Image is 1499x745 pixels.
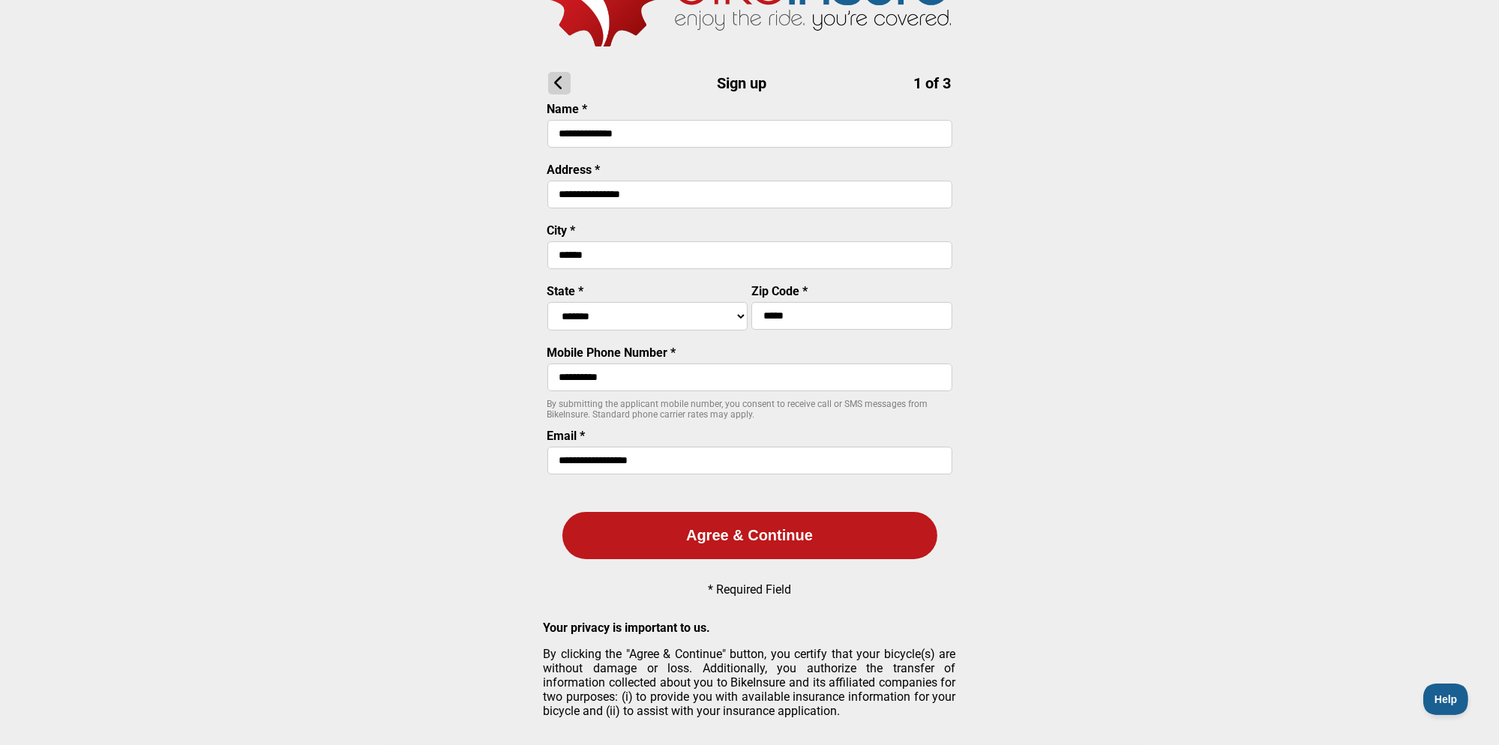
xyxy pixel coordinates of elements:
button: Agree & Continue [562,512,937,559]
label: Zip Code * [751,284,808,298]
p: By submitting the applicant mobile number, you consent to receive call or SMS messages from BikeI... [547,399,952,420]
h1: Sign up [548,72,951,94]
label: State * [547,284,584,298]
label: Email * [547,429,586,443]
strong: Your privacy is important to us. [544,621,711,635]
label: Address * [547,163,601,177]
p: * Required Field [708,582,791,597]
label: City * [547,223,576,238]
iframe: Toggle Customer Support [1423,684,1469,715]
p: By clicking the "Agree & Continue" button, you certify that your bicycle(s) are without damage or... [544,647,956,718]
label: Mobile Phone Number * [547,346,676,360]
label: Name * [547,102,588,116]
span: 1 of 3 [913,74,951,92]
